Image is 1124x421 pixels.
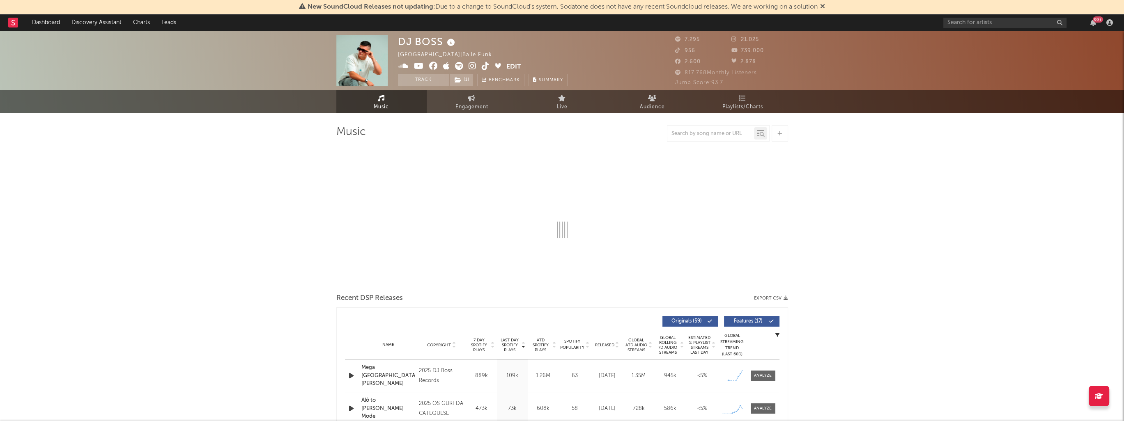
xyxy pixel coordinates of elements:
div: 2025 OS GURI DA CATEQUESE [419,399,464,419]
div: 608k [530,405,556,413]
button: Features(17) [724,316,779,327]
div: 109k [499,372,526,380]
span: 21.025 [731,37,759,42]
span: ( 1 ) [449,74,474,86]
button: 99+ [1090,19,1096,26]
span: ATD Spotify Plays [530,338,552,352]
div: 473k [468,405,495,413]
span: Benchmark [489,76,520,85]
span: Features ( 17 ) [729,319,767,324]
span: 7 Day Spotify Plays [468,338,490,352]
span: Music [374,102,389,112]
div: 99 + [1093,16,1103,23]
span: Global Rolling 7D Audio Streams [657,335,679,355]
span: Engagement [455,102,488,112]
div: <5% [688,405,716,413]
button: Originals(59) [662,316,718,327]
a: Audience [607,90,698,113]
div: 1.35M [625,372,653,380]
a: Discovery Assistant [66,14,127,31]
button: Export CSV [754,296,788,301]
div: 73k [499,405,526,413]
a: Playlists/Charts [698,90,788,113]
button: Summary [529,74,568,86]
a: Charts [127,14,156,31]
span: Originals ( 59 ) [668,319,706,324]
span: 817.768 Monthly Listeners [675,70,757,76]
span: Copyright [427,343,451,348]
span: Summary [539,78,563,82]
span: 7.295 [675,37,700,42]
div: <5% [688,372,716,380]
span: Playlists/Charts [722,102,763,112]
div: [GEOGRAPHIC_DATA] | Baile Funk [398,50,501,60]
span: New SoundCloud Releases not updating [308,4,433,10]
span: 956 [675,48,695,53]
a: Engagement [427,90,517,113]
span: Live [557,102,568,112]
div: 58 [561,405,589,413]
input: Search for artists [943,18,1067,28]
div: Name [361,342,415,348]
div: DJ BOSS [398,35,457,48]
span: Spotify Popularity [560,339,584,351]
a: Alô to [PERSON_NAME] Mode [361,396,415,421]
input: Search by song name or URL [667,130,754,137]
button: Edit [506,62,521,72]
a: Dashboard [26,14,66,31]
a: Benchmark [477,74,524,86]
div: 728k [625,405,653,413]
div: Global Streaming Trend (Last 60D) [720,333,745,357]
div: 586k [657,405,684,413]
button: Track [398,74,449,86]
span: Estimated % Playlist Streams Last Day [688,335,711,355]
div: 2025 DJ Boss Records [419,366,464,386]
span: Audience [640,102,665,112]
button: (1) [450,74,473,86]
div: 1.26M [530,372,556,380]
div: 945k [657,372,684,380]
span: 2.600 [675,59,701,64]
span: 739.000 [731,48,764,53]
a: Mega [GEOGRAPHIC_DATA][PERSON_NAME] [361,364,415,388]
div: [DATE] [593,405,621,413]
span: Recent DSP Releases [336,293,403,303]
span: Last Day Spotify Plays [499,338,521,352]
a: Leads [156,14,182,31]
span: Dismiss [820,4,825,10]
div: [DATE] [593,372,621,380]
span: : Due to a change to SoundCloud's system, Sodatone does not have any recent Soundcloud releases. ... [308,4,818,10]
div: 889k [468,372,495,380]
span: 2.878 [731,59,756,64]
a: Live [517,90,607,113]
a: Music [336,90,427,113]
span: Released [595,343,614,348]
div: 63 [561,372,589,380]
span: Global ATD Audio Streams [625,338,648,352]
span: Jump Score: 93.7 [675,80,723,85]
